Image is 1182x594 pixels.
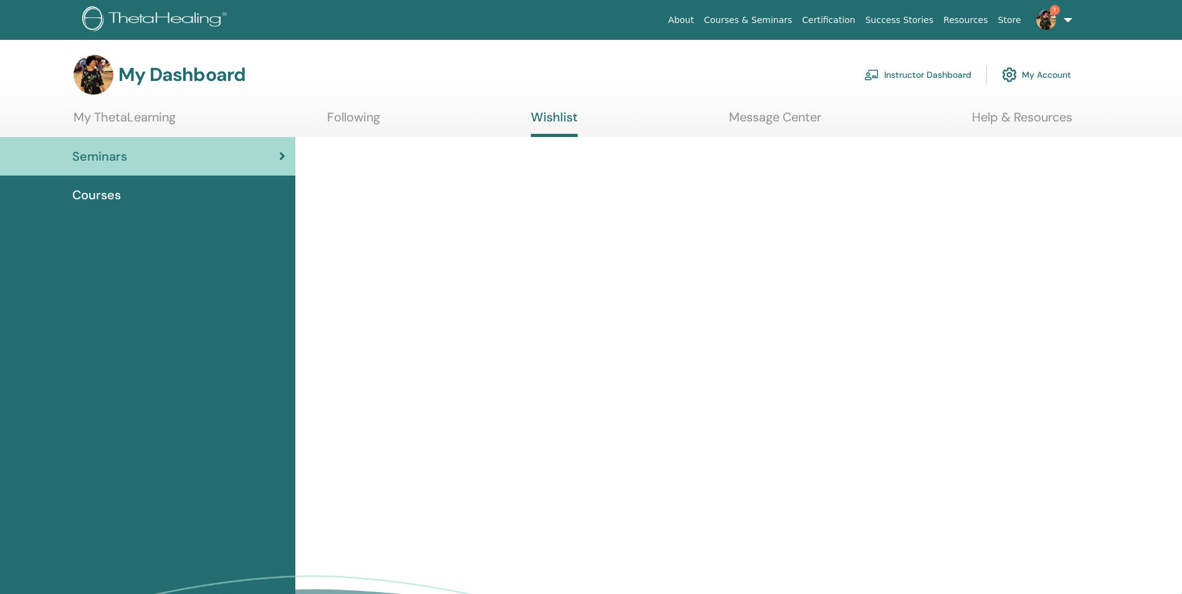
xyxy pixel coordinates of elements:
a: Help & Resources [972,110,1072,134]
a: Message Center [729,110,821,134]
a: Resources [938,9,993,32]
img: default.jpg [1036,10,1056,30]
a: Wishlist [531,110,578,137]
a: My Account [1002,61,1071,88]
a: Instructor Dashboard [864,61,971,88]
img: default.jpg [74,55,113,95]
a: Following [327,110,380,134]
h3: My Dashboard [118,64,245,86]
img: logo.png [82,6,231,34]
span: Seminars [72,147,127,166]
img: cog.svg [1002,64,1017,85]
a: My ThetaLearning [74,110,176,134]
a: Success Stories [860,9,938,32]
a: Certification [797,9,860,32]
a: Store [993,9,1026,32]
a: About [663,9,698,32]
a: Courses & Seminars [699,9,798,32]
span: Courses [72,186,121,204]
span: 1 [1050,5,1060,15]
img: chalkboard-teacher.svg [864,69,879,80]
